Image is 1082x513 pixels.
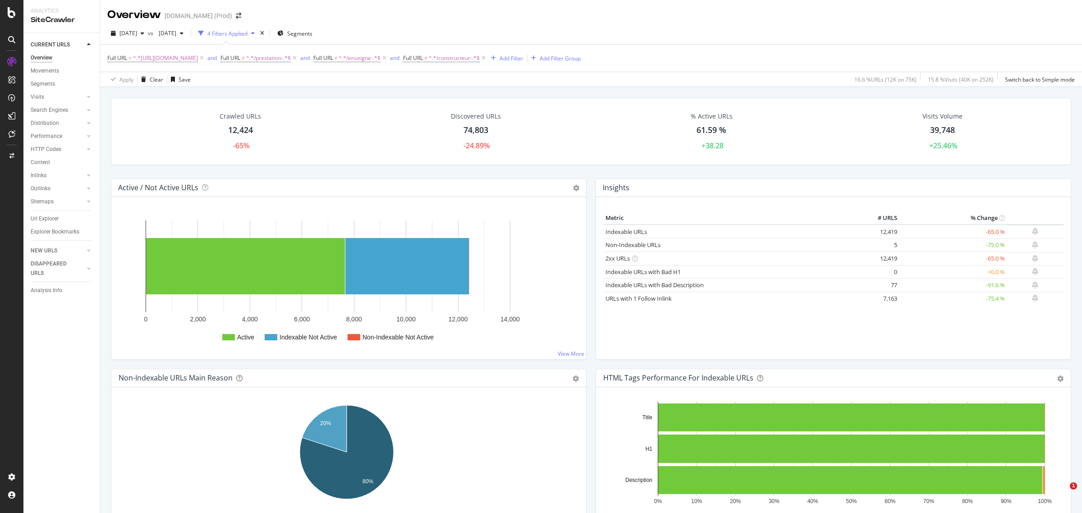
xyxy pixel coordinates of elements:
td: 0 [857,265,899,279]
a: Performance [31,132,84,141]
text: 20% [320,420,331,426]
div: bell-plus [1032,281,1038,289]
button: Switch back to Simple mode [1001,72,1075,87]
div: 39,748 [930,124,955,136]
svg: A chart. [603,402,1059,506]
a: Indexable URLs [605,228,647,236]
td: 7,163 [857,292,899,305]
button: Clear [138,72,163,87]
div: bell-plus [1032,268,1038,275]
div: times [258,29,266,38]
td: 12,419 [857,224,899,238]
span: Full URL [107,54,127,62]
text: 0% [654,498,662,504]
td: -75.4 % [899,292,1007,305]
a: Analysis Info [31,286,93,295]
text: Indexable Not Active [280,334,337,341]
text: 30% [769,498,779,504]
td: 77 [857,279,899,292]
div: NEW URLS [31,246,57,256]
text: 0 [144,316,148,323]
span: ^.*[URL][DOMAIN_NAME] [133,52,198,64]
a: Indexable URLs with Bad H1 [605,268,681,276]
a: Search Engines [31,105,84,115]
td: -75.0 % [899,238,1007,252]
div: A chart. [119,402,574,506]
button: and [207,54,217,62]
button: [DATE] [107,26,148,41]
div: SiteCrawler [31,15,92,25]
text: 14,000 [500,316,520,323]
span: ≠ [424,54,427,62]
a: View More [558,350,584,357]
div: Overview [107,7,161,23]
a: Url Explorer [31,214,93,224]
a: Visits [31,92,84,102]
div: Explorer Bookmarks [31,227,79,237]
div: Visits Volume [922,112,963,121]
span: ≠ [242,54,245,62]
text: 10,000 [396,316,416,323]
div: Visits [31,92,44,102]
div: CURRENT URLS [31,40,70,50]
iframe: Intercom live chat [1051,482,1073,504]
a: URLs with 1 Follow Inlink [605,294,672,302]
div: 16.6 % URLs ( 12K on 75K ) [854,76,917,83]
button: and [300,54,310,62]
span: ^.*/prestation-.*$ [246,52,291,64]
div: Non-Indexable URLs Main Reason [119,373,233,382]
button: 4 Filters Applied [195,26,258,41]
div: Segments [31,79,55,89]
div: Inlinks [31,171,46,180]
a: CURRENT URLS [31,40,84,50]
a: Non-Indexable URLs [605,241,660,249]
div: Analytics [31,7,92,15]
span: 2025 Sep. 10th [119,29,137,37]
button: Add Filter Group [527,53,581,64]
div: -65% [233,141,250,151]
button: and [390,54,399,62]
div: bell-plus [1032,241,1038,248]
div: A chart. [119,211,574,352]
text: 70% [923,498,934,504]
div: 15.8 % Visits ( 40K on 252K ) [928,76,994,83]
div: Distribution [31,119,59,128]
text: 40% [807,498,818,504]
text: 6,000 [294,316,310,323]
div: Content [31,158,50,167]
text: 50% [846,498,857,504]
div: Analysis Info [31,286,62,295]
span: Full URL [220,54,240,62]
div: Save [179,76,191,83]
text: Description [625,477,652,483]
a: Movements [31,66,93,76]
div: gear [573,376,579,382]
a: Outlinks [31,184,84,193]
div: bell-plus [1032,228,1038,235]
span: ≠ [335,54,338,62]
td: +0.0 % [899,265,1007,279]
span: 1 [1070,482,1077,490]
div: 12,424 [228,124,253,136]
div: +25.46% [929,141,958,151]
span: ^.*/enseigne-.*$ [339,52,381,64]
div: Url Explorer [31,214,59,224]
span: Full URL [403,54,423,62]
button: Save [167,72,191,87]
div: Search Engines [31,105,68,115]
i: Options [573,185,579,191]
span: = [128,54,132,62]
div: Sitemaps [31,197,54,206]
a: Explorer Bookmarks [31,227,93,237]
td: -65.0 % [899,252,1007,266]
text: Active [237,334,254,341]
h4: Insights [603,182,629,194]
a: Segments [31,79,93,89]
button: Apply [107,72,133,87]
text: 60% [885,498,895,504]
text: 8,000 [346,316,362,323]
div: [DOMAIN_NAME] (Prod) [165,11,232,20]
